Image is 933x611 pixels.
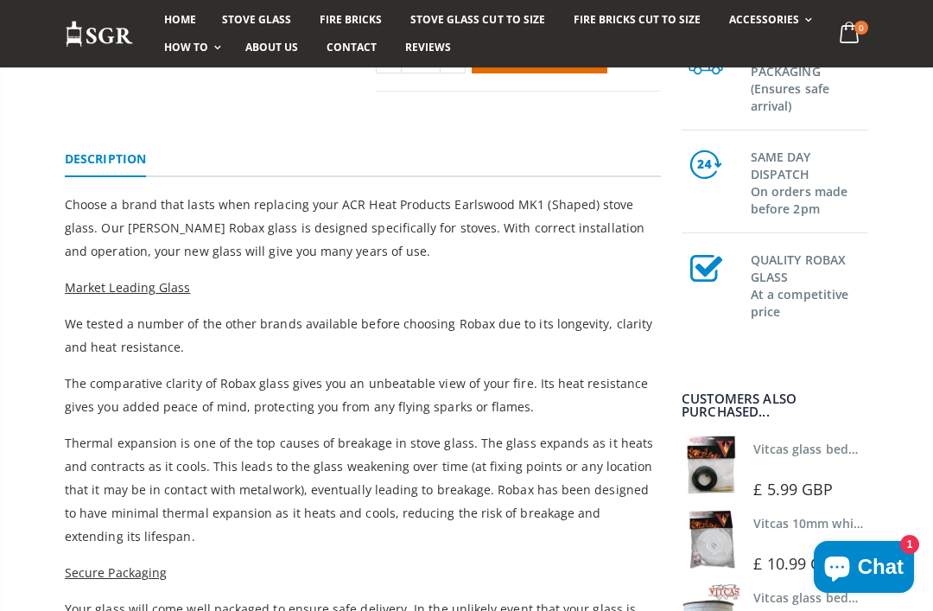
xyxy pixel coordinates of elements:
[751,248,868,321] h3: QUALITY ROBAX GLASS At a competitive price
[245,40,298,54] span: About us
[753,479,833,500] span: £ 5.99 GBP
[232,34,311,61] a: About us
[151,6,209,34] a: Home
[65,143,146,177] a: Description
[307,6,395,34] a: Fire Bricks
[65,564,167,581] span: Secure Packaging
[751,145,868,218] h3: SAME DAY DISPATCH On orders made before 2pm
[716,6,821,34] a: Accessories
[833,17,868,51] a: 0
[397,6,557,34] a: Stove Glass Cut To Size
[561,6,714,34] a: Fire Bricks Cut To Size
[327,40,377,54] span: Contact
[65,196,644,259] span: Choose a brand that lasts when replacing your ACR Heat Products Earlswood MK1 (Shaped) stove glas...
[151,34,230,61] a: How To
[65,279,190,296] span: Market Leading Glass
[682,392,868,418] div: Customers also purchased...
[222,12,291,27] span: Stove Glass
[164,12,196,27] span: Home
[65,315,652,355] span: We tested a number of the other brands available before choosing Robax due to its longevity, clar...
[729,12,799,27] span: Accessories
[682,436,740,494] img: Vitcas stove glass bedding in tape
[65,375,648,415] span: The comparative clarity of Robax glass gives you an unbeatable view of your fire. Its heat resist...
[854,21,868,35] span: 0
[392,34,464,61] a: Reviews
[320,12,382,27] span: Fire Bricks
[164,40,208,54] span: How To
[574,12,701,27] span: Fire Bricks Cut To Size
[65,435,653,544] span: Thermal expansion is one of the top causes of breakage in stove glass. The glass expands as it he...
[682,510,740,569] img: Vitcas white rope, glue and gloves kit 10mm
[65,20,134,48] img: Stove Glass Replacement
[405,40,451,54] span: Reviews
[410,12,544,27] span: Stove Glass Cut To Size
[209,6,304,34] a: Stove Glass
[751,42,868,115] h3: SECURE PACKAGING (Ensures safe arrival)
[314,34,390,61] a: Contact
[809,541,919,597] inbox-online-store-chat: Shopify online store chat
[753,553,841,574] span: £ 10.99 GBP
